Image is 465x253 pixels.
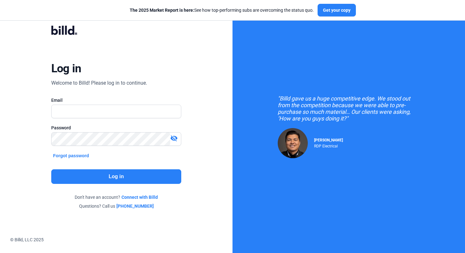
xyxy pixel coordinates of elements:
[51,79,147,87] div: Welcome to Billd! Please log in to continue.
[318,4,356,16] button: Get your copy
[51,97,182,103] div: Email
[170,134,178,142] mat-icon: visibility_off
[51,194,182,200] div: Don't have an account?
[130,7,314,13] div: See how top-performing subs are overcoming the status quo.
[51,125,182,131] div: Password
[130,8,194,13] span: The 2025 Market Report is here:
[51,203,182,209] div: Questions? Call us
[278,95,420,122] div: "Billd gave us a huge competitive edge. We stood out from the competition because we were able to...
[314,138,343,142] span: [PERSON_NAME]
[314,142,343,148] div: RDP Electrical
[51,62,81,75] div: Log in
[51,169,182,184] button: Log in
[278,128,308,158] img: Raul Pacheco
[51,152,91,159] button: Forgot password
[121,194,158,200] a: Connect with Billd
[116,203,154,209] a: [PHONE_NUMBER]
